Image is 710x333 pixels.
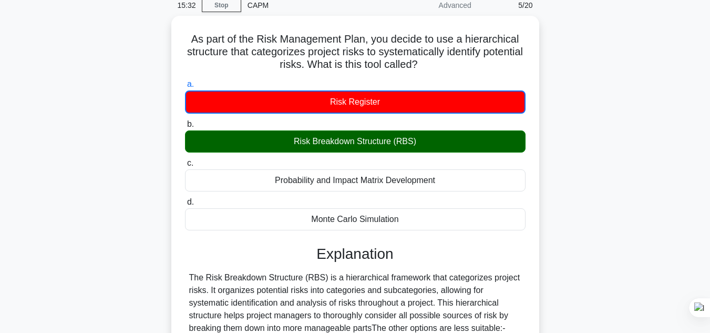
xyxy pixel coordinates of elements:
[187,79,194,88] span: a.
[191,245,519,263] h3: Explanation
[187,119,194,128] span: b.
[185,130,526,153] div: Risk Breakdown Structure (RBS)
[185,90,526,114] div: Risk Register
[187,197,194,206] span: d.
[185,169,526,191] div: Probability and Impact Matrix Development
[187,158,193,167] span: c.
[184,33,527,72] h5: As part of the Risk Management Plan, you decide to use a hierarchical structure that categorizes ...
[185,208,526,230] div: Monte Carlo Simulation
